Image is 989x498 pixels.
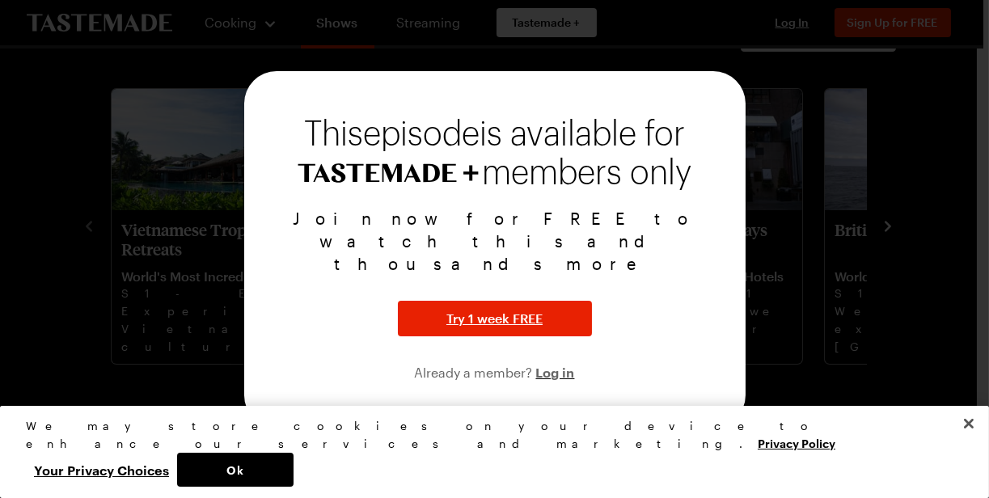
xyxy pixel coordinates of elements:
[415,365,536,380] span: Already a member?
[482,155,691,191] span: members only
[758,435,835,450] a: More information about your privacy, opens in a new tab
[304,118,685,150] span: This episode is available for
[398,301,592,336] button: Try 1 week FREE
[26,453,177,487] button: Your Privacy Choices
[446,309,543,328] span: Try 1 week FREE
[951,406,987,441] button: Close
[264,207,726,275] p: Join now for FREE to watch this and thousands more
[536,362,575,382] button: Log in
[298,163,479,183] img: Tastemade+
[26,417,949,487] div: Privacy
[26,417,949,453] div: We may store cookies on your device to enhance our services and marketing.
[177,453,294,487] button: Ok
